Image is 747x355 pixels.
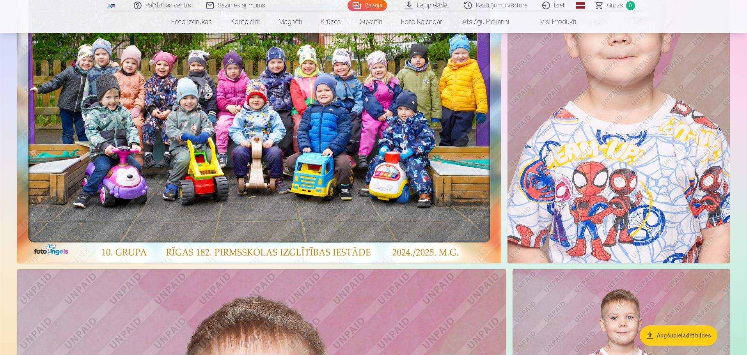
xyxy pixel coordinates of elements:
[626,1,635,10] span: 0
[162,11,221,33] a: Foto izdrukas
[221,11,269,33] a: Komplekti
[518,11,586,33] a: Visi produkti
[108,3,116,8] img: /fa1
[640,325,717,346] button: Augšupielādēt bildes
[607,1,623,10] span: Grozs
[311,11,350,33] a: Krūzes
[392,11,453,33] a: Foto kalendāri
[269,11,311,33] a: Magnēti
[453,11,518,33] a: Atslēgu piekariņi
[350,11,392,33] a: Suvenīri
